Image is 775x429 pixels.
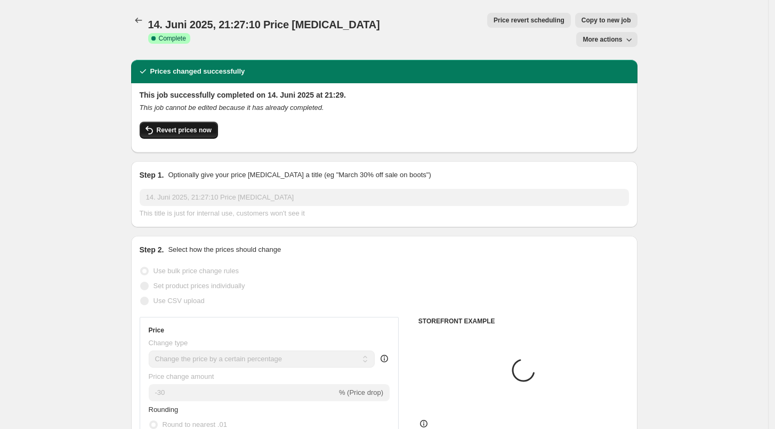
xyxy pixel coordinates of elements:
span: Use bulk price change rules [154,267,239,275]
span: Copy to new job [582,16,631,25]
button: Revert prices now [140,122,218,139]
span: This title is just for internal use, customers won't see it [140,209,305,217]
span: More actions [583,35,622,44]
input: 30% off holiday sale [140,189,629,206]
span: Rounding [149,406,179,414]
button: Copy to new job [575,13,637,28]
h2: Step 1. [140,170,164,180]
h2: Step 2. [140,244,164,255]
span: Set product prices individually [154,282,245,290]
span: Revert prices now [157,126,212,134]
input: -15 [149,384,337,401]
span: Use CSV upload [154,297,205,305]
h6: STOREFRONT EXAMPLE [418,317,629,325]
span: Price change amount [149,372,214,380]
span: Change type [149,339,188,347]
span: Price revert scheduling [494,16,564,25]
span: Round to nearest .01 [163,420,227,428]
p: Select how the prices should change [168,244,281,255]
button: Price change jobs [131,13,146,28]
h2: This job successfully completed on 14. Juni 2025 at 21:29. [140,90,629,100]
button: More actions [576,32,637,47]
div: help [379,353,390,364]
span: Complete [159,34,186,43]
span: 14. Juni 2025, 21:27:10 Price [MEDICAL_DATA] [148,19,380,30]
p: Optionally give your price [MEDICAL_DATA] a title (eg "March 30% off sale on boots") [168,170,431,180]
i: This job cannot be edited because it has already completed. [140,104,324,112]
h2: Prices changed successfully [150,66,245,77]
button: Price revert scheduling [487,13,571,28]
h3: Price [149,326,164,335]
span: % (Price drop) [339,388,383,396]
